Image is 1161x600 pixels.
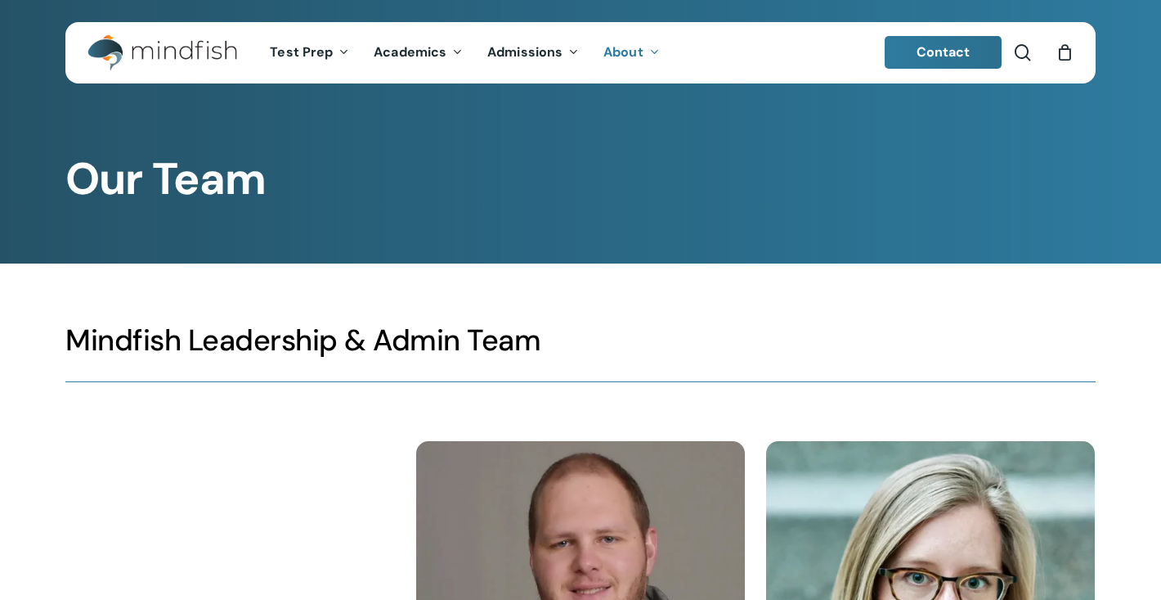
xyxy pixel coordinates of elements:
a: About [591,46,672,60]
span: Academics [374,43,446,61]
span: About [603,43,643,61]
nav: Main Menu [258,22,671,83]
span: Test Prep [270,43,333,61]
a: Admissions [475,46,591,60]
span: Contact [917,43,970,61]
span: Admissions [487,43,563,61]
h1: Our Team [65,153,1096,205]
h3: Mindfish Leadership & Admin Team [65,322,1096,359]
a: Contact [885,36,1002,69]
a: Test Prep [258,46,361,60]
a: Cart [1056,43,1074,61]
header: Main Menu [65,22,1096,83]
a: Academics [361,46,475,60]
